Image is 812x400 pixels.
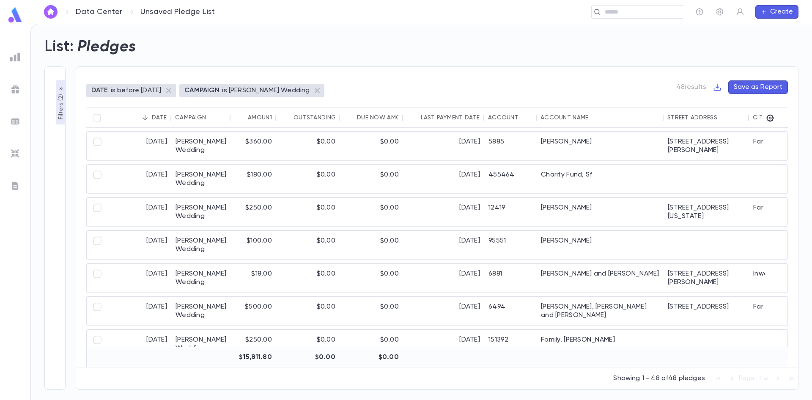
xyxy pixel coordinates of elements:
[403,198,484,226] div: [DATE]
[230,231,276,259] div: $100.00
[340,198,403,226] div: $0.00
[588,111,602,124] button: Sort
[108,330,171,359] div: [DATE]
[138,111,152,124] button: Sort
[10,116,20,127] img: batches_grey.339ca447c9d9533ef1741baa751efc33.svg
[171,132,230,160] div: [PERSON_NAME] Wedding
[403,264,484,292] div: [DATE]
[276,165,340,193] div: $0.00
[518,111,532,124] button: Sort
[111,86,162,95] p: is before [DATE]
[484,330,537,359] div: 151392
[537,330,664,359] div: Family, [PERSON_NAME]
[403,297,484,326] div: [DATE]
[357,114,413,121] div: Due Now Amount
[230,132,276,160] div: $360.00
[664,198,749,226] div: [STREET_ADDRESS][US_STATE]
[184,86,219,95] p: CAMPAIGN
[403,330,484,359] div: [DATE]
[171,330,230,359] div: [PERSON_NAME] Wedding
[230,297,276,326] div: $500.00
[140,7,215,17] p: Unsaved Pledge List
[664,132,749,160] div: [STREET_ADDRESS][PERSON_NAME]
[171,198,230,226] div: [PERSON_NAME] Wedding
[276,264,340,292] div: $0.00
[676,83,706,91] p: 48 results
[175,114,206,121] div: Campaign
[484,165,537,193] div: 455464
[537,132,664,160] div: [PERSON_NAME]
[108,132,171,160] div: [DATE]
[340,231,403,259] div: $0.00
[403,231,484,259] div: [DATE]
[152,114,167,121] div: Date
[664,264,749,292] div: [STREET_ADDRESS][PERSON_NAME]
[728,80,788,94] button: Save as Report
[276,330,340,359] div: $0.00
[537,231,664,259] div: [PERSON_NAME]
[248,114,274,121] div: Amount
[108,165,171,193] div: [DATE]
[340,347,403,367] div: $0.00
[280,111,294,124] button: Sort
[340,165,403,193] div: $0.00
[664,297,749,326] div: [STREET_ADDRESS]
[108,231,171,259] div: [DATE]
[294,114,336,121] div: Outstanding
[171,264,230,292] div: [PERSON_NAME] Wedding
[343,111,357,124] button: Sort
[755,5,798,19] button: Create
[206,111,219,124] button: Sort
[230,198,276,226] div: $250.00
[540,114,588,121] div: Account Name
[403,132,484,160] div: [DATE]
[403,165,484,193] div: [DATE]
[76,7,122,17] a: Data Center
[230,330,276,359] div: $250.00
[10,84,20,94] img: campaigns_grey.99e729a5f7ee94e3726e6486bddda8f1.svg
[7,7,24,23] img: logo
[537,198,664,226] div: [PERSON_NAME]
[340,264,403,292] div: $0.00
[340,330,403,359] div: $0.00
[230,165,276,193] div: $180.00
[276,231,340,259] div: $0.00
[276,347,340,367] div: $0.00
[407,111,421,124] button: Sort
[171,231,230,259] div: [PERSON_NAME] Wedding
[10,149,20,159] img: imports_grey.530a8a0e642e233f2baf0ef88e8c9fcb.svg
[484,297,537,326] div: 6494
[340,297,403,326] div: $0.00
[739,372,771,385] div: Page: 1
[276,132,340,160] div: $0.00
[222,86,310,95] p: is [PERSON_NAME] Wedding
[484,264,537,292] div: 6881
[230,347,276,367] div: $15,811.80
[10,181,20,191] img: letters_grey.7941b92b52307dd3b8a917253454ce1c.svg
[484,198,537,226] div: 12419
[108,264,171,292] div: [DATE]
[488,114,526,121] div: Account ID
[667,114,717,121] div: Street Address
[276,297,340,326] div: $0.00
[56,80,66,125] button: Filters (2)
[753,114,767,121] div: City
[537,165,664,193] div: Charity Fund, Sf
[484,132,537,160] div: 5885
[46,8,56,15] img: home_white.a664292cf8c1dea59945f0da9f25487c.svg
[613,374,705,383] p: Showing 1 - 48 of 48 pledges
[91,86,108,95] p: DATE
[171,165,230,193] div: [PERSON_NAME] Wedding
[44,38,74,56] h2: List:
[108,198,171,226] div: [DATE]
[179,84,324,97] div: CAMPAIGNis [PERSON_NAME] Wedding
[171,297,230,326] div: [PERSON_NAME] Wedding
[234,111,248,124] button: Sort
[537,264,664,292] div: [PERSON_NAME] and [PERSON_NAME]
[77,38,136,56] h2: Pledges
[10,52,20,62] img: reports_grey.c525e4749d1bce6a11f5fe2a8de1b229.svg
[86,84,176,97] div: DATEis before [DATE]
[108,297,171,326] div: [DATE]
[340,132,403,160] div: $0.00
[537,297,664,326] div: [PERSON_NAME], [PERSON_NAME] and [PERSON_NAME]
